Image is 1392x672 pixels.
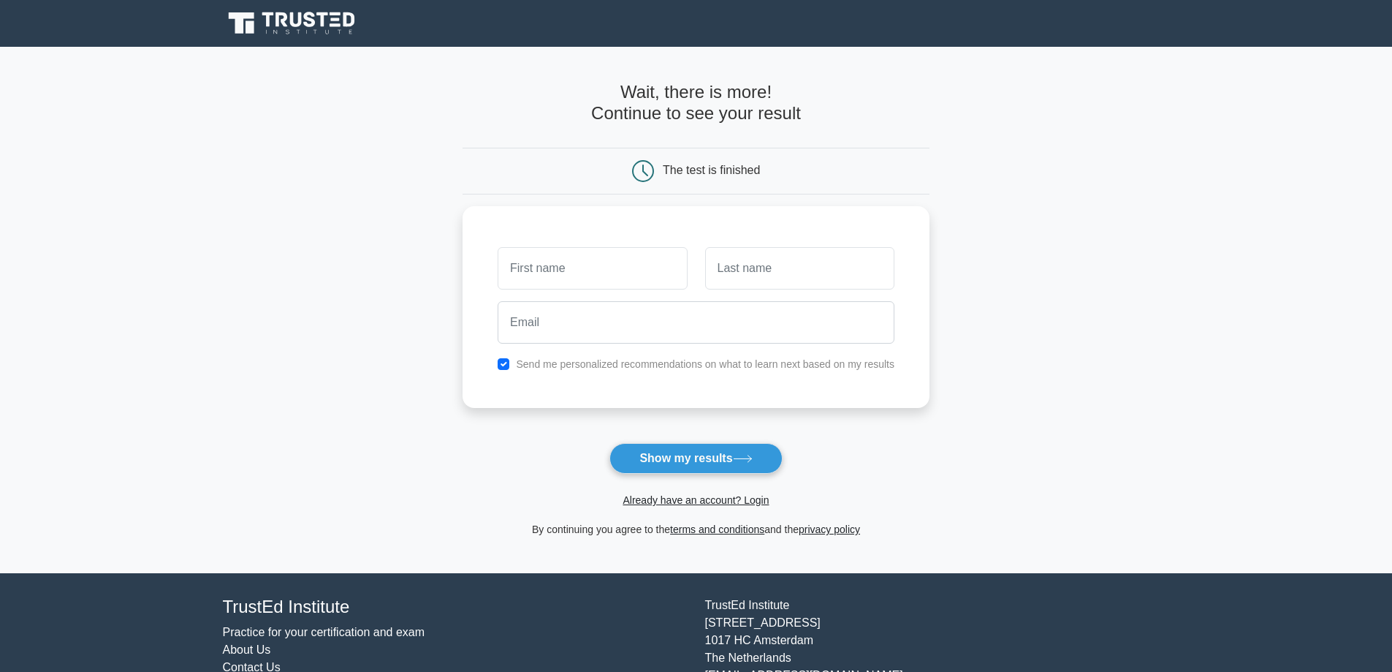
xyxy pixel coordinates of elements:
h4: Wait, there is more! Continue to see your result [463,82,929,124]
input: Last name [705,247,894,290]
input: First name [498,247,687,290]
a: Already have an account? Login [623,494,769,506]
button: Show my results [609,443,782,474]
a: privacy policy [799,524,860,535]
div: The test is finished [663,164,760,176]
label: Send me personalized recommendations on what to learn next based on my results [516,358,894,370]
a: Practice for your certification and exam [223,626,425,638]
a: About Us [223,643,271,656]
div: By continuing you agree to the and the [454,521,938,538]
a: terms and conditions [670,524,764,535]
h4: TrustEd Institute [223,597,688,618]
input: Email [498,301,894,344]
